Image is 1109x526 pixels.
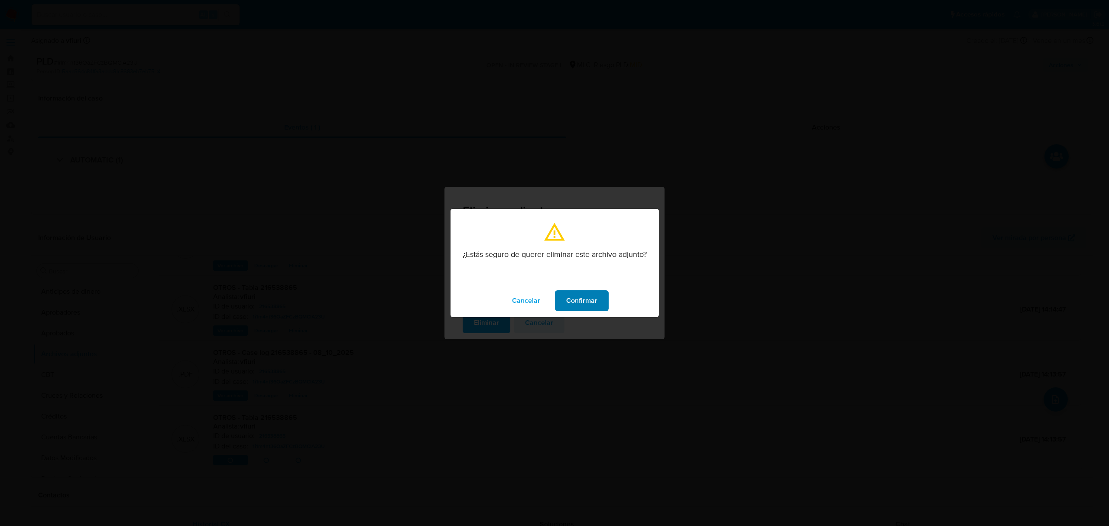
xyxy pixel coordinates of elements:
button: modal_confirmation.confirm [555,290,609,311]
button: modal_confirmation.cancel [501,290,551,311]
span: Cancelar [512,291,540,310]
p: ¿Estás seguro de querer eliminar este archivo adjunto? [463,250,647,259]
div: modal_confirmation.title [451,209,659,317]
span: Confirmar [566,291,597,310]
